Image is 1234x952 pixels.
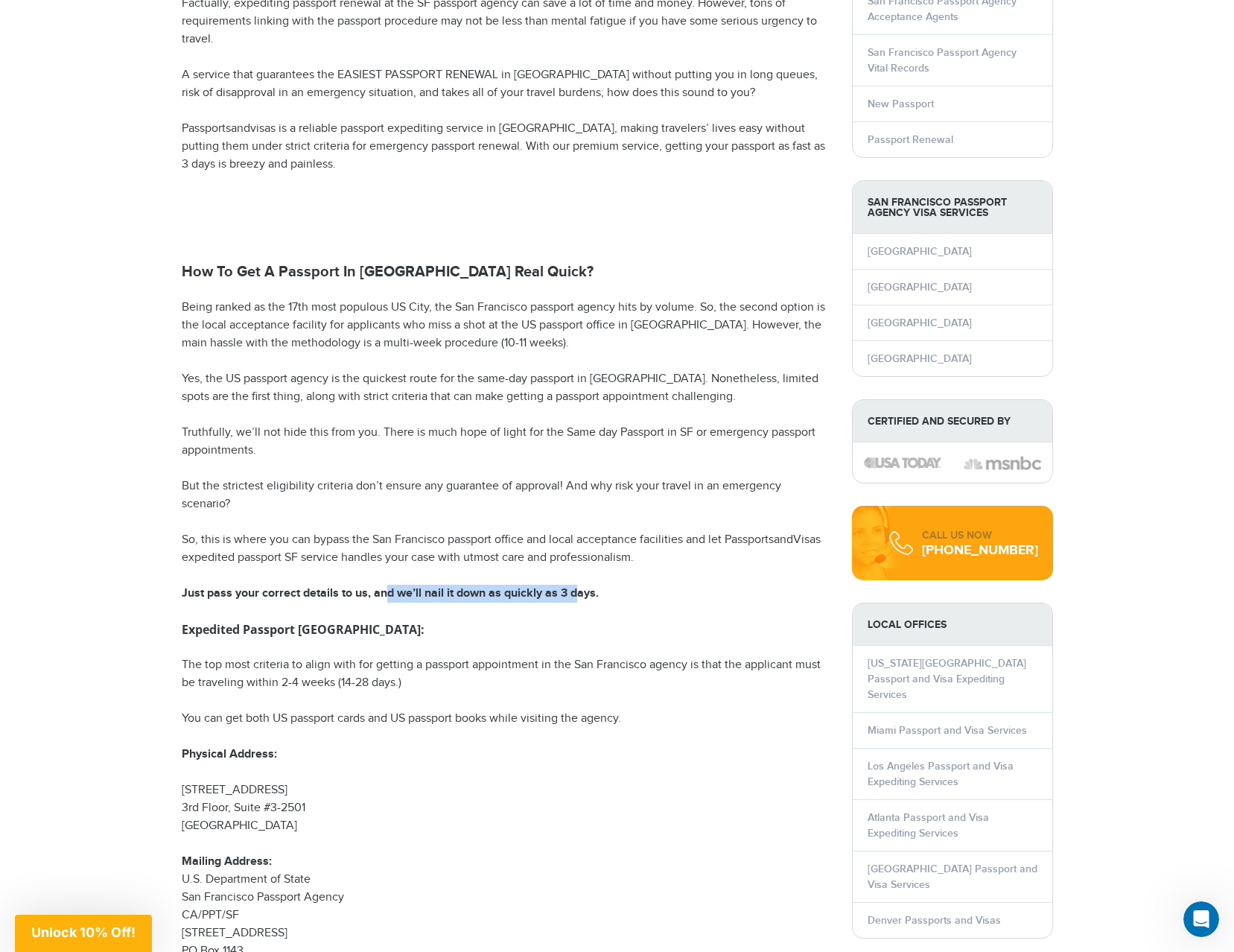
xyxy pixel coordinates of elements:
[868,863,1037,891] a: [GEOGRAPHIC_DATA] Passport and Visa Services
[868,133,953,146] a: Passport Renewal
[182,531,830,567] p: So, this is where you can bypass the San Francisco passport office and local acceptance facilitie...
[182,299,830,352] p: Being ranked as the 17th most populous US City, the San Francisco passport agency hits by volume....
[868,245,972,258] a: [GEOGRAPHIC_DATA]
[853,603,1052,646] strong: LOCAL OFFICES
[182,747,277,761] strong: Physical Address:
[853,400,1052,442] strong: Certified and Secured by
[868,352,972,365] a: [GEOGRAPHIC_DATA]
[182,854,272,869] strong: Mailing Address:
[868,46,1017,74] a: San Francisco Passport Agency Vital Records
[868,760,1014,788] a: Los Angeles Passport and Visa Expediting Services
[182,781,830,835] p: [STREET_ADDRESS] 3rd Floor, Suite #3-2501 [GEOGRAPHIC_DATA]
[922,543,1038,558] div: [PHONE_NUMBER]
[182,621,424,638] strong: Expedited Passport [GEOGRAPHIC_DATA]:
[182,586,599,600] strong: Just pass your correct details to us, and we’ll nail it down as quickly as 3 days.
[868,281,972,293] a: [GEOGRAPHIC_DATA]
[182,477,830,513] p: But the strictest eligibility criteria don’t ensure any guarantee of approval! And why risk your ...
[868,724,1027,737] a: Miami Passport and Visa Services
[922,528,1038,543] div: CALL US NOW
[868,914,1001,927] a: Denver Passports and Visas
[868,657,1026,701] a: [US_STATE][GEOGRAPHIC_DATA] Passport and Visa Expediting Services
[182,710,830,728] p: You can get both US passport cards and US passport books while visiting the agency.
[864,457,941,468] img: image description
[182,120,830,174] p: Passportsandvisas is a reliable passport expediting service in [GEOGRAPHIC_DATA], making traveler...
[15,915,152,952] div: Unlock 10% Off!
[182,370,830,406] p: Yes, the US passport agency is the quickest route for the same-day passport in [GEOGRAPHIC_DATA]....
[1183,901,1219,937] iframe: Intercom live chat
[868,317,972,329] a: [GEOGRAPHIC_DATA]
[964,454,1041,472] img: image description
[868,811,989,840] a: Atlanta Passport and Visa Expediting Services
[853,181,1052,234] strong: San Francisco Passport Agency Visa Services
[868,98,934,110] a: New Passport
[182,424,830,460] p: Truthfully, we’ll not hide this from you. There is much hope of light for the Same day Passport i...
[182,66,830,102] p: A service that guarantees the EASIEST PASSPORT RENEWAL in [GEOGRAPHIC_DATA] without putting you i...
[182,656,830,692] p: The top most criteria to align with for getting a passport appointment in the San Francisco agenc...
[182,263,594,281] strong: How To Get A Passport In [GEOGRAPHIC_DATA] Real Quick?
[31,924,136,940] span: Unlock 10% Off!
